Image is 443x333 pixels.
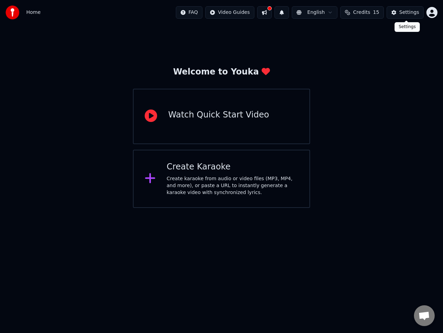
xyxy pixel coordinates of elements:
button: Settings [387,6,424,19]
div: Settings [395,22,420,32]
span: 15 [373,9,379,16]
img: youka [6,6,19,19]
span: Home [26,9,40,16]
nav: breadcrumb [26,9,40,16]
span: Credits [353,9,370,16]
div: Watch Quick Start Video [168,109,269,121]
button: Video Guides [205,6,254,19]
button: Credits15 [340,6,383,19]
div: Open chat [414,305,435,326]
div: Welcome to Youka [173,67,270,78]
div: Create Karaoke [167,161,299,173]
button: FAQ [176,6,202,19]
div: Settings [399,9,419,16]
div: Create karaoke from audio or video files (MP3, MP4, and more), or paste a URL to instantly genera... [167,175,299,196]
